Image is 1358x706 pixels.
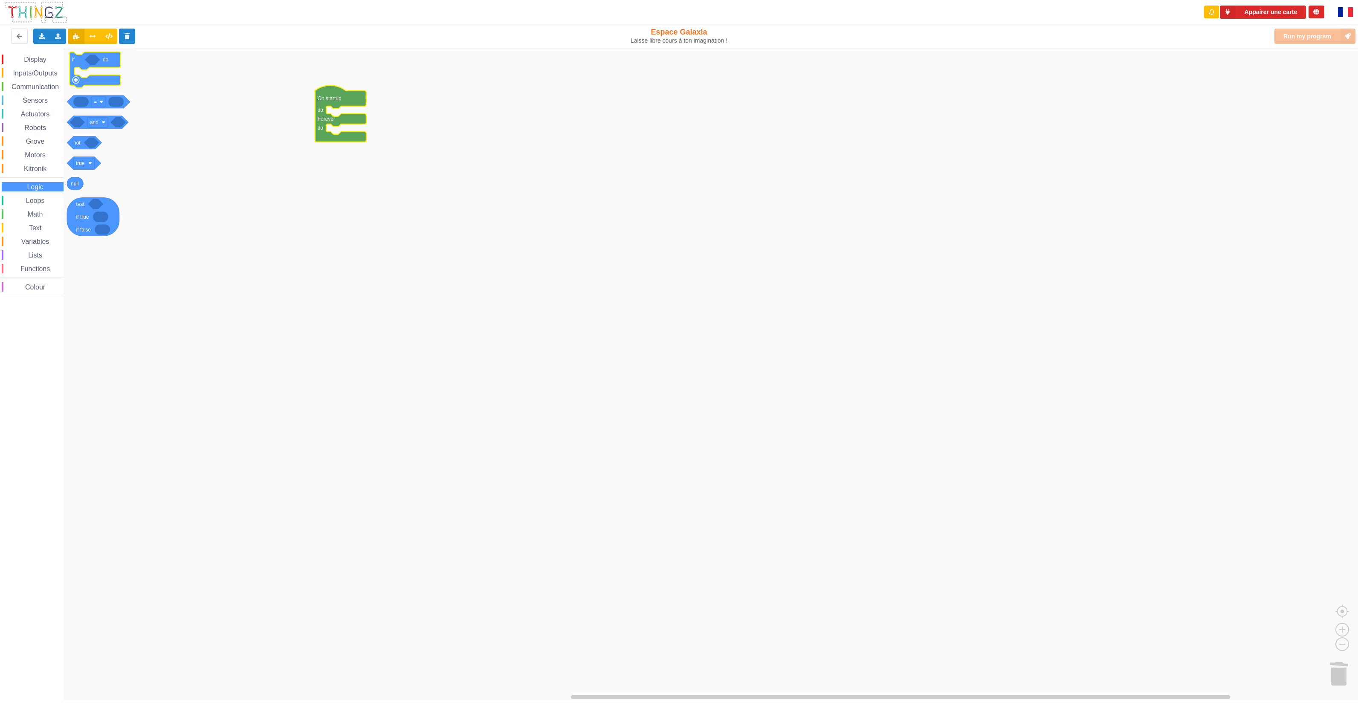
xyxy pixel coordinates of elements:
span: Actuators [20,110,51,118]
div: Connecte-toi à internet pour utiliser ta base [1309,6,1324,18]
text: if false [76,227,91,233]
text: Forever [318,116,335,122]
span: Variables [20,238,51,245]
span: Robots [23,124,47,131]
text: do [318,125,324,131]
text: test [76,201,85,207]
text: if [72,57,75,63]
text: do [318,107,324,113]
span: Sensors [21,97,49,104]
button: Appairer une carte [1220,6,1306,19]
span: Logic [26,183,44,191]
text: if true [76,214,89,220]
span: Motors [23,151,47,159]
img: fr.png [1338,7,1353,17]
text: = [94,99,97,105]
span: Colour [24,284,46,291]
div: Laisse libre cours à ton imagination ! [557,37,801,44]
text: do [103,57,109,63]
span: Display [23,56,47,63]
text: true [76,160,85,166]
span: Functions [19,265,51,272]
span: Communication [10,83,60,90]
text: and [90,119,98,125]
img: thingz_logo.png [4,1,68,23]
div: Espace Galaxia [557,27,801,44]
text: not [73,140,81,146]
span: Lists [27,252,43,259]
text: null [71,181,79,187]
span: Math [26,211,44,218]
span: Grove [25,138,46,145]
text: On startup [318,95,342,101]
span: Kitronik [23,165,48,172]
span: Loops [25,197,46,204]
span: Inputs/Outputs [12,69,59,77]
span: Text [28,224,43,231]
